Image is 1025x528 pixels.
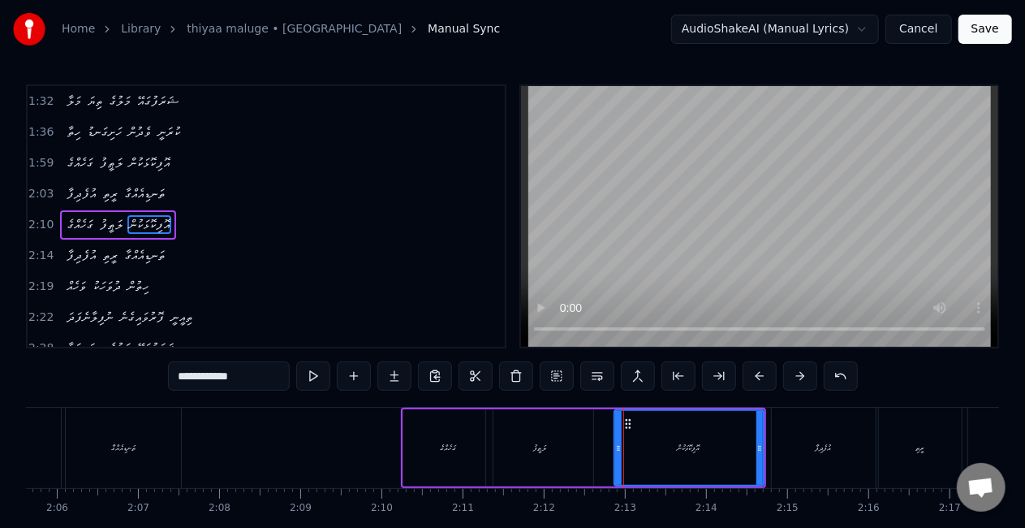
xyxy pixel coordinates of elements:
[62,21,500,37] nav: breadcrumb
[13,13,45,45] img: youka
[65,184,97,203] span: އުފެދިފާ
[533,502,555,515] div: 2:12
[169,308,194,327] span: ތިއީނީ
[127,502,149,515] div: 2:07
[28,248,54,264] span: 2:14
[452,502,474,515] div: 2:11
[123,246,166,265] span: ތަނޑިއެއްގާ
[696,502,717,515] div: 2:14
[91,277,123,296] span: ދުވަހަކު
[121,21,161,37] a: Library
[428,21,500,37] span: Manual Sync
[127,154,171,172] span: އޮފިކޮޅަކުން
[65,246,97,265] span: އުފެދިފާ
[98,154,124,172] span: ލަޠީފު
[107,339,132,357] span: މަލުގެ
[678,442,700,454] div: އޮފިކޮޅަކުން
[371,502,393,515] div: 2:10
[101,184,119,203] span: ރީތި
[65,215,95,234] span: ގަހެއްގެ
[777,502,799,515] div: 2:15
[65,92,83,110] span: މަލާ
[118,308,166,327] span: ފޮރުވައިގެނެ
[156,123,182,141] span: ކުރަނީ
[65,123,82,141] span: ހިތާ
[101,246,119,265] span: ރީތި
[136,339,180,357] span: ޝަރަފުގައޭ
[885,15,951,44] button: Cancel
[136,92,180,110] span: ޝަރަފުގައޭ
[440,442,456,454] div: ގަހެއްގެ
[98,215,124,234] span: ލަޠީފު
[290,502,312,515] div: 2:09
[28,279,54,295] span: 2:19
[614,502,636,515] div: 2:13
[816,442,832,454] div: އުފެދިފާ
[957,463,1006,512] div: Open chat
[111,442,136,454] div: ތަނޑިއެއްގާ
[939,502,961,515] div: 2:17
[28,124,54,141] span: 1:36
[916,442,924,454] div: ރީތި
[65,154,95,172] span: ގަހެއްގެ
[28,186,54,202] span: 2:03
[127,215,171,234] span: އޮފިކޮޅަކުން
[533,442,546,454] div: ލަޠީފު
[28,155,54,171] span: 1:59
[28,217,54,233] span: 2:10
[65,339,83,357] span: މަލާ
[46,502,68,515] div: 2:06
[958,15,1012,44] button: Save
[65,277,88,296] span: ވަހެއް
[126,277,150,296] span: ހިތުން
[187,21,402,37] a: thiyaa maluge • [GEOGRAPHIC_DATA]
[28,340,54,357] span: 2:28
[86,339,104,357] span: ތިޔަ
[28,93,54,110] span: 1:32
[86,92,104,110] span: ތިޔަ
[62,21,95,37] a: Home
[65,308,114,327] span: ނުފިލާނެފަދަ
[209,502,230,515] div: 2:08
[123,184,166,203] span: ތަނޑިއެއްގާ
[28,309,54,326] span: 2:22
[107,92,132,110] span: މަލުގެ
[858,502,880,515] div: 2:16
[85,123,123,141] span: ހަށިގަނޑު
[127,123,153,141] span: ވެދުން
